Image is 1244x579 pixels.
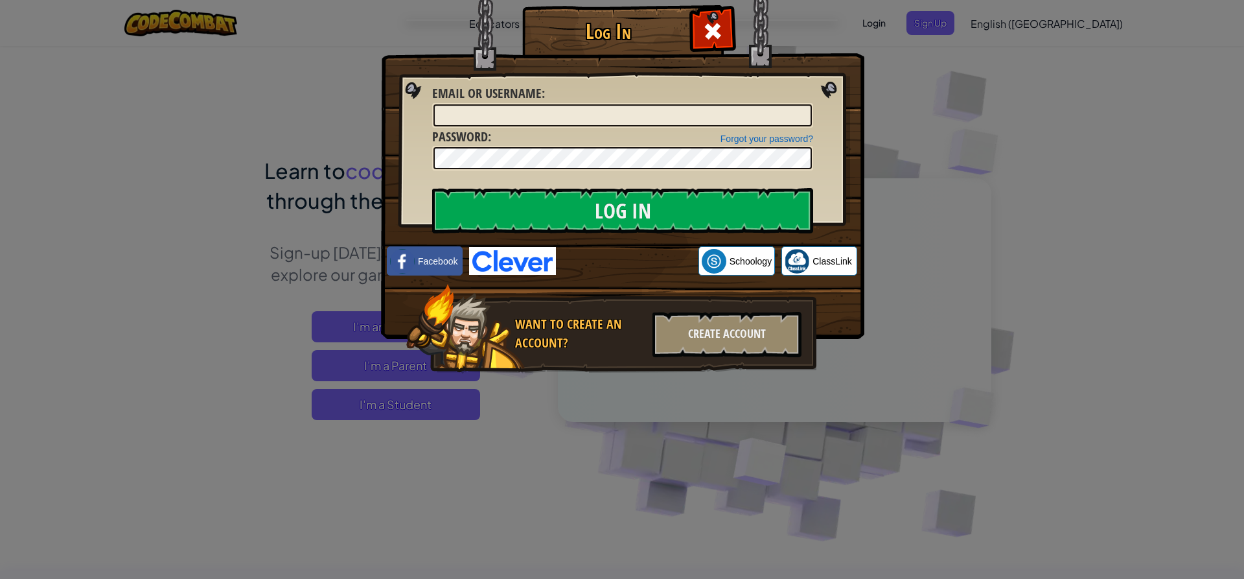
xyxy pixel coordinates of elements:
[432,84,542,102] span: Email or Username
[432,188,813,233] input: Log In
[418,255,457,268] span: Facebook
[720,134,813,144] a: Forgot your password?
[785,249,809,274] img: classlink-logo-small.png
[432,128,491,147] label: :
[432,84,545,103] label: :
[652,312,801,357] div: Create Account
[812,255,852,268] span: ClassLink
[469,247,556,275] img: clever-logo-blue.png
[432,128,488,145] span: Password
[730,255,772,268] span: Schoology
[525,20,691,43] h1: Log In
[556,247,698,276] iframe: Sign in with Google Button
[390,249,415,274] img: facebook_small.png
[702,249,726,274] img: schoology.png
[515,315,645,352] div: Want to create an account?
